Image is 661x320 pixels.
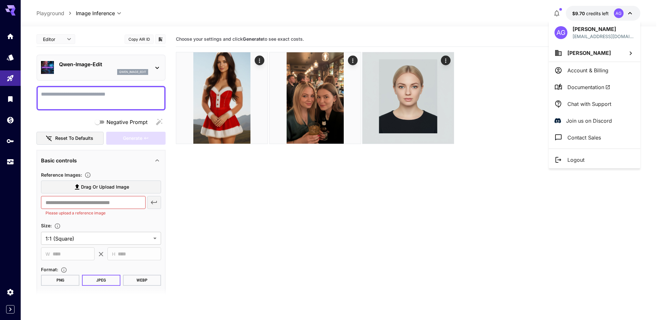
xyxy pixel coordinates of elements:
[567,156,585,164] p: Logout
[573,25,635,33] p: [PERSON_NAME]
[567,67,608,74] p: Account & Billing
[573,33,635,40] p: [EMAIL_ADDRESS][DOMAIN_NAME]
[566,117,612,125] p: Join us on Discord
[549,44,640,62] button: [PERSON_NAME]
[567,50,611,56] span: [PERSON_NAME]
[567,100,611,108] p: Chat with Support
[567,83,610,91] span: Documentation
[554,26,567,39] div: AG
[567,134,601,141] p: Contact Sales
[573,33,635,40] div: gavryluk@tut.ua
